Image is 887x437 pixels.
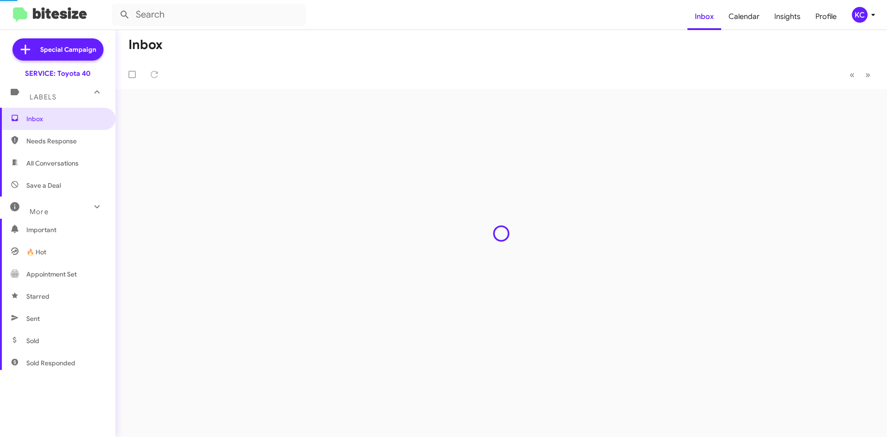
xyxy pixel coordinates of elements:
[850,69,855,80] span: «
[808,3,844,30] a: Profile
[30,93,56,101] span: Labels
[128,37,163,52] h1: Inbox
[25,69,91,78] div: SERVICE: Toyota 40
[26,247,46,257] span: 🔥 Hot
[26,181,61,190] span: Save a Deal
[26,358,75,368] span: Sold Responded
[112,4,306,26] input: Search
[12,38,103,61] a: Special Campaign
[26,159,79,168] span: All Conversations
[26,336,39,345] span: Sold
[26,292,49,301] span: Starred
[26,114,105,123] span: Inbox
[844,65,860,84] button: Previous
[767,3,808,30] a: Insights
[721,3,767,30] a: Calendar
[26,314,40,323] span: Sent
[26,225,105,234] span: Important
[687,3,721,30] a: Inbox
[852,7,868,23] div: KC
[860,65,876,84] button: Next
[844,7,877,23] button: KC
[865,69,870,80] span: »
[26,136,105,146] span: Needs Response
[30,208,49,216] span: More
[26,270,77,279] span: Appointment Set
[40,45,96,54] span: Special Campaign
[844,65,876,84] nav: Page navigation example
